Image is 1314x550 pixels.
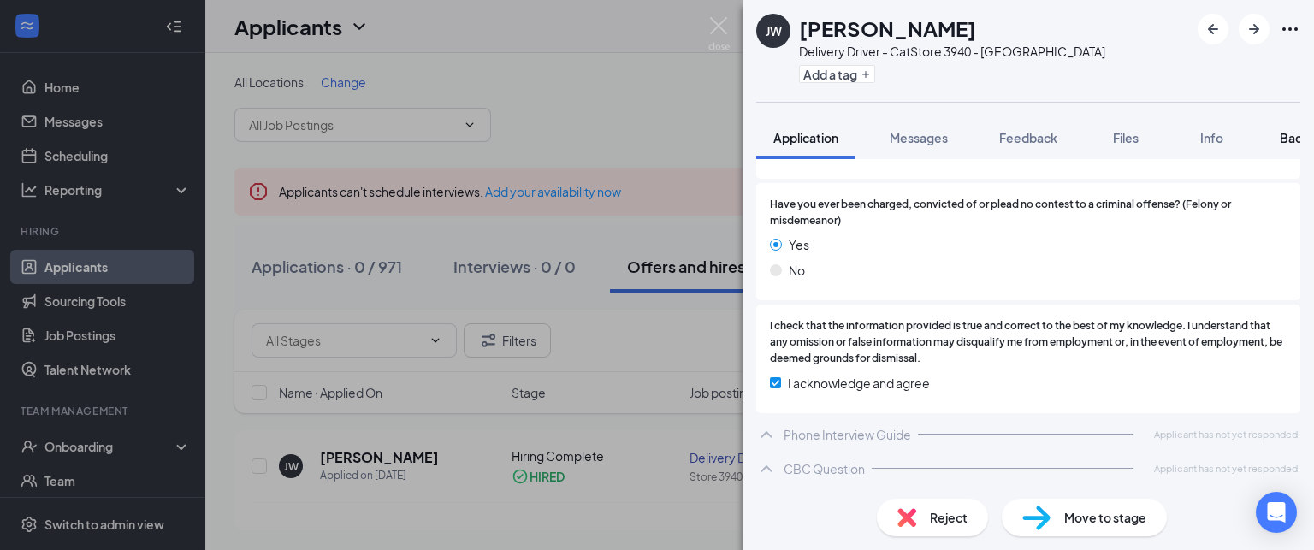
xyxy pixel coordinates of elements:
[784,426,911,443] div: Phone Interview Guide
[756,424,777,445] svg: ChevronUp
[799,43,1105,60] div: Delivery Driver - C at Store 3940 - [GEOGRAPHIC_DATA]
[861,69,871,80] svg: Plus
[789,235,809,254] span: Yes
[788,374,930,393] span: I acknowledge and agree
[1280,19,1300,39] svg: Ellipses
[1064,508,1146,527] span: Move to stage
[1239,14,1270,44] button: ArrowRight
[756,458,777,479] svg: ChevronUp
[770,318,1287,367] span: I check that the information provided is true and correct to the best of my knowledge. I understa...
[773,130,838,145] span: Application
[766,22,782,39] div: JW
[1154,427,1300,441] span: Applicant has not yet responded.
[890,130,948,145] span: Messages
[770,197,1287,229] span: Have you ever been charged, convicted of or plead no contest to a criminal offense? (Felony or mi...
[1113,130,1139,145] span: Files
[1203,19,1223,39] svg: ArrowLeftNew
[1200,130,1223,145] span: Info
[784,460,865,477] div: CBC Question
[1256,492,1297,533] div: Open Intercom Messenger
[1244,19,1264,39] svg: ArrowRight
[789,261,805,280] span: No
[930,508,968,527] span: Reject
[799,65,875,83] button: PlusAdd a tag
[1198,14,1228,44] button: ArrowLeftNew
[799,14,976,43] h1: [PERSON_NAME]
[999,130,1057,145] span: Feedback
[1154,461,1300,476] span: Applicant has not yet responded.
